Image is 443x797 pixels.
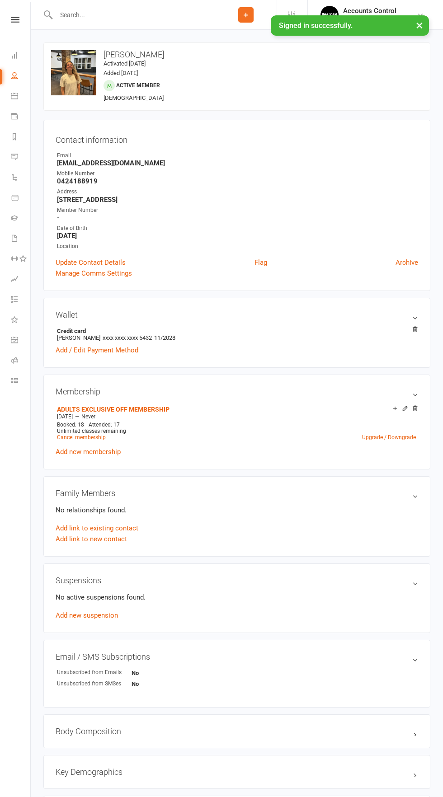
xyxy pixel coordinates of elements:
[104,60,146,67] time: Activated [DATE]
[11,107,31,127] a: Payments
[56,652,418,661] h3: Email / SMS Subscriptions
[57,214,418,222] strong: -
[56,505,418,516] p: No relationships found.
[11,188,31,209] a: Product Sales
[56,310,418,319] h3: Wallet
[56,534,127,544] a: Add link to new contact
[57,188,418,196] div: Address
[57,196,418,204] strong: [STREET_ADDRESS]
[56,132,418,145] h3: Contact information
[57,177,418,185] strong: 0424188919
[343,7,396,15] div: Accounts Control
[56,611,118,619] a: Add new suspension
[89,422,120,428] span: Attended: 17
[11,351,31,371] a: Roll call kiosk mode
[57,169,418,178] div: Mobile Number
[132,680,139,687] strong: No
[56,523,138,534] a: Add link to existing contact
[56,326,418,342] li: [PERSON_NAME]
[396,257,418,268] a: Archive
[56,268,132,279] a: Manage Comms Settings
[11,331,31,351] a: General attendance kiosk mode
[56,345,138,356] a: Add / Edit Payment Method
[57,242,418,251] div: Location
[55,413,418,420] div: —
[279,21,353,30] span: Signed in successfully.
[56,488,418,498] h3: Family Members
[11,310,31,331] a: What's New
[57,413,73,420] span: [DATE]
[11,87,31,107] a: Calendar
[51,50,423,59] h3: [PERSON_NAME]
[320,6,339,24] img: thumb_image1701918351.png
[57,159,418,167] strong: [EMAIL_ADDRESS][DOMAIN_NAME]
[11,270,31,290] a: Assessments
[57,434,106,441] a: Cancel membership
[57,232,418,240] strong: [DATE]
[103,334,152,341] span: xxxx xxxx xxxx 5432
[116,82,160,89] span: Active member
[56,257,126,268] a: Update Contact Details
[56,387,418,396] h3: Membership
[132,670,139,676] strong: No
[11,127,31,148] a: Reports
[343,15,396,23] div: [PERSON_NAME]
[81,413,95,420] span: Never
[51,50,96,95] img: image1756115143.png
[57,680,132,688] div: Unsubscribed from SMSes
[56,592,418,603] p: No active suspensions found.
[53,9,215,21] input: Search...
[104,94,164,101] span: [DEMOGRAPHIC_DATA]
[104,70,138,76] time: Added [DATE]
[56,576,418,585] h3: Suspensions
[254,257,267,268] a: Flag
[411,15,428,35] button: ×
[57,151,418,160] div: Email
[57,224,418,233] div: Date of Birth
[57,668,132,677] div: Unsubscribed from Emails
[11,46,31,66] a: Dashboard
[57,328,414,334] strong: Credit card
[57,206,418,215] div: Member Number
[362,434,416,441] a: Upgrade / Downgrade
[56,727,418,736] h3: Body Composition
[154,334,175,341] span: 11/2028
[11,371,31,392] a: Class kiosk mode
[11,66,31,87] a: People
[56,767,418,777] h3: Key Demographics
[57,422,84,428] span: Booked: 18
[57,428,126,434] span: Unlimited classes remaining
[57,406,170,413] a: ADULTS EXCLUSIVE OFF MEMBERSHIP
[56,448,121,456] a: Add new membership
